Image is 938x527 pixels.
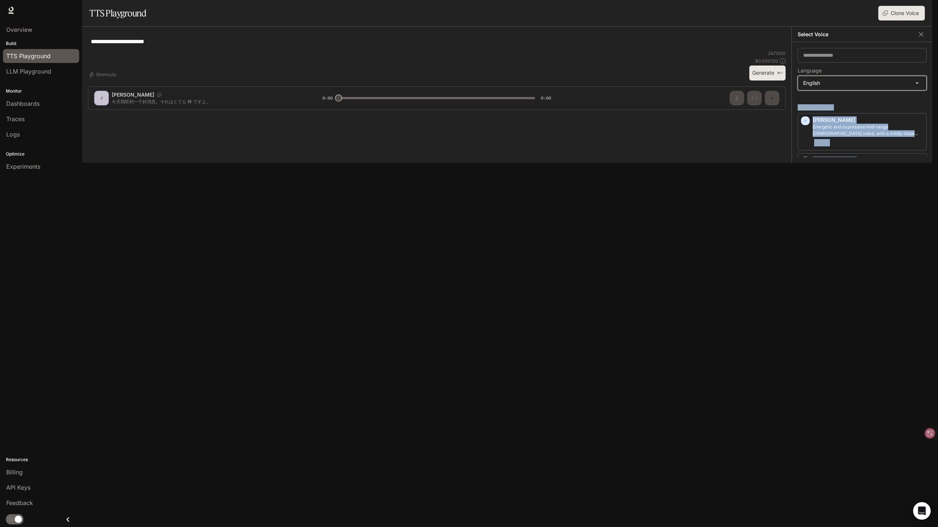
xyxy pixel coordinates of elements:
p: Inworld Voices [798,105,927,110]
div: English [798,76,926,90]
p: Language [798,68,822,73]
p: [PERSON_NAME] [813,116,923,124]
p: [PERSON_NAME] [813,157,923,164]
button: Clone Voice [878,6,925,20]
button: Shortcuts [88,69,119,81]
h1: TTS Playground [89,6,146,20]
p: 24 / 1000 [768,50,786,56]
span: English [813,138,830,147]
div: Open Intercom Messenger [913,502,931,520]
p: $ 0.000120 [755,58,778,64]
p: ⌘⏎ [777,71,783,75]
button: Generate⌘⏎ [749,66,786,81]
p: Energetic and expressive mid-range male voice, with a mildly nasal quality [813,124,923,137]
